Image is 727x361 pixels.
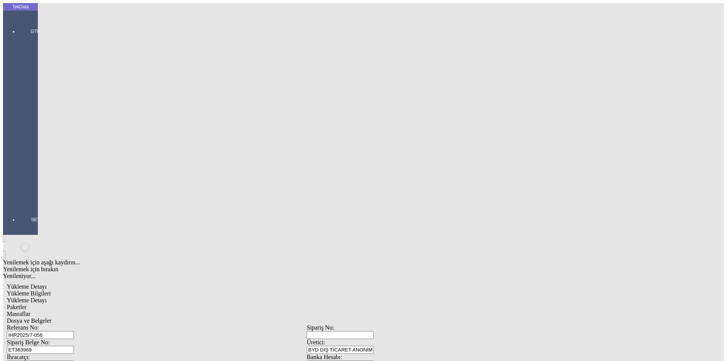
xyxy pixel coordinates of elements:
span: Masraflar [7,311,30,317]
span: SET [24,217,47,223]
span: Sipariş No: [307,324,334,331]
span: Yükleme Detayı [7,283,47,290]
span: Üretici: [307,339,325,345]
span: Dosya ve Belgeler [7,317,51,324]
span: Yükleme Detayı [7,297,47,303]
span: Banka Hesabı: [307,354,342,360]
span: Referans No: [7,324,39,331]
span: İhracatçı: [7,354,30,360]
span: GTM [24,28,47,34]
span: Paketler [7,304,27,310]
div: Yenileniyor... [3,273,610,280]
span: Sipariş Belge No: [7,339,50,345]
div: Yenilemek için bırakın [3,266,610,273]
div: Yenilemek için aşağı kaydırın... [3,259,610,266]
div: TekData [3,4,38,10]
span: Yükleme Bilgileri [7,290,51,297]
